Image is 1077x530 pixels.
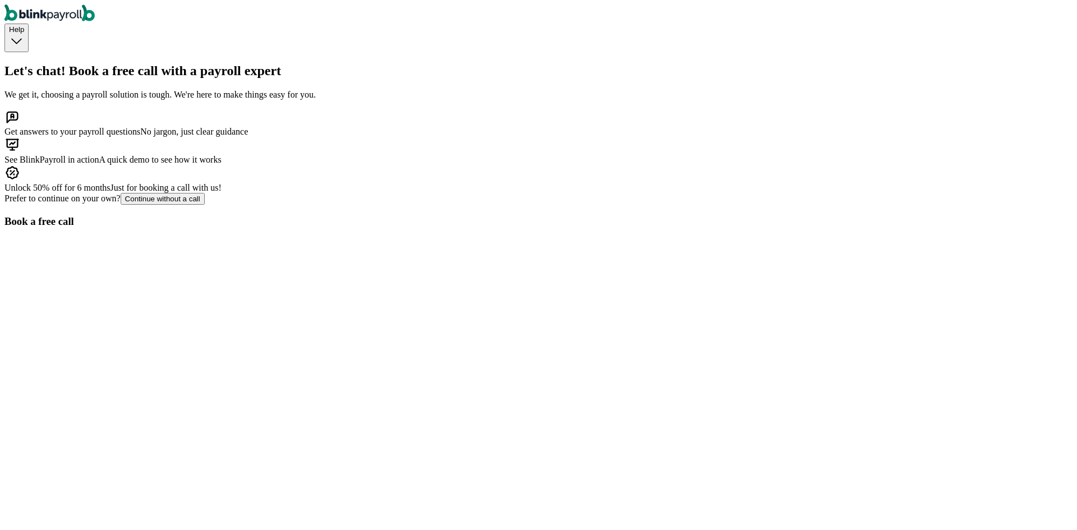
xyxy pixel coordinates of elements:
span: Prefer to continue on your own? [4,193,121,203]
span: A quick demo to see how it works [99,155,221,164]
h3: Book a free call [4,215,1073,228]
span: Unlock 50% off for 6 months [4,183,111,192]
h2: Let's chat! Book a free call with a payroll expert [4,63,1073,79]
nav: Global [4,4,1073,24]
div: Continue without a call [125,195,200,203]
span: See BlinkPayroll in action [4,155,99,164]
span: Get answers to your payroll questions [4,127,140,136]
button: Help [4,24,29,52]
span: Just for booking a call with us! [111,183,222,192]
span: No jargon, just clear guidance [140,127,248,136]
button: Continue without a call [121,193,205,205]
span: Help [9,25,24,34]
iframe: Chat Widget [1021,476,1077,530]
p: We get it, choosing a payroll solution is tough. We're here to make things easy for you. [4,90,1073,100]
